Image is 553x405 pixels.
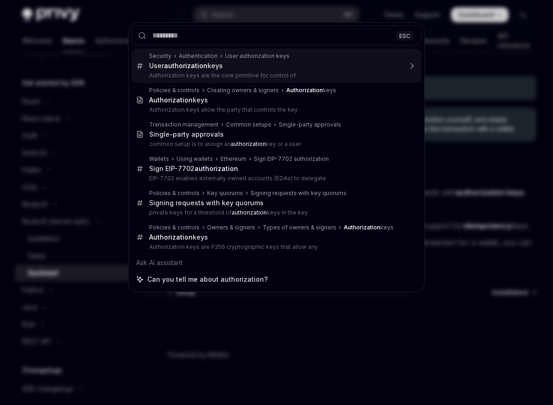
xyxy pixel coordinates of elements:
[254,155,329,163] div: Sign EIP-7702 authorization
[207,87,279,94] div: Creating owners & signers
[195,165,238,172] b: authorization
[149,87,200,94] div: Policies & controls
[286,87,323,94] b: Authorization
[149,175,402,182] p: EIP-7702 enables externally owned accounts (EOAs) to delegate
[263,224,336,231] div: Types of owners & signers
[149,233,193,241] b: Authorization
[149,121,219,128] div: Transaction management
[149,190,200,197] div: Policies & controls
[225,52,289,60] div: User authorization keys
[149,140,402,148] p: common setup is to assign an key or a user
[207,190,243,197] div: Key quorums
[149,72,402,79] p: Authorization keys are the core primitive for control of
[251,190,346,197] div: Signing requests with key quorums
[286,87,336,94] div: keys
[149,106,402,114] p: Authorization keys allow the party that controls the key
[149,199,264,207] div: Signing requests with key quorums
[149,96,193,104] b: Authorization
[149,209,402,216] p: private keys for a threshold of keys in the key
[149,62,223,70] div: User keys
[149,233,208,241] div: keys
[231,140,266,147] b: authorization
[149,224,200,231] div: Policies & controls
[207,224,255,231] div: Owners & signers
[176,155,213,163] div: Using wallets
[344,224,380,231] b: Authorization
[232,209,267,216] b: authorization
[279,121,341,128] div: Single-party approvals
[220,155,246,163] div: Ethereum
[149,155,169,163] div: Wallets
[344,224,394,231] div: keys
[149,165,238,173] div: Sign EIP-7702
[226,121,271,128] div: Common setups
[149,52,171,60] div: Security
[396,31,413,40] div: ESC
[164,62,207,70] b: authorization
[149,130,224,139] div: Single-party approvals
[179,52,218,60] div: Authentication
[149,96,208,104] div: keys
[149,243,402,251] p: Authorization keys are P256 cryptographic keys that allow any
[147,275,268,284] span: Can you tell me about authorization?
[132,254,421,271] div: Ask AI assistant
